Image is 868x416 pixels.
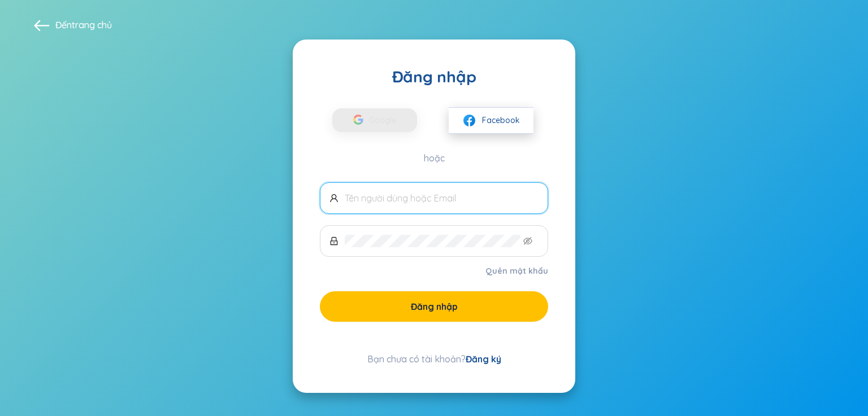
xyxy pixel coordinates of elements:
[482,115,520,125] font: Facebook
[424,152,445,164] font: hoặc
[367,353,466,365] font: Bạn chưa có tài khoản?
[392,67,476,86] font: Đăng nhập
[462,113,476,128] img: facebook
[466,353,501,365] a: Đăng ký
[329,237,338,246] span: khóa
[332,108,417,132] button: Google
[329,194,338,203] span: người dùng
[411,301,458,312] font: Đăng nhập
[320,291,548,322] button: Đăng nhập
[345,192,539,204] input: Tên người dùng hoặc Email
[523,237,532,246] span: mắt không nhìn thấy được
[55,19,72,30] font: Đến
[72,19,112,30] a: trang chủ
[449,107,533,134] button: facebookFacebook
[485,266,548,276] font: Quên mật khẩu
[369,115,396,125] font: Google
[485,265,548,277] a: Quên mật khẩu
